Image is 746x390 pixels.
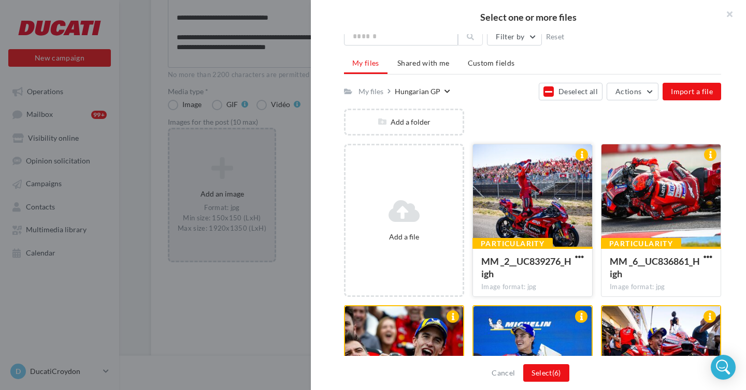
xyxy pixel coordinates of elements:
span: Actions [615,87,641,96]
button: Cancel [487,367,519,379]
div: My files [358,86,383,97]
button: Reset [542,31,569,43]
button: Filter by [487,28,541,46]
div: Add a file [350,232,458,242]
span: My files [352,58,379,67]
h2: Select one or more files [327,12,729,22]
span: Shared with me [397,58,450,67]
div: Open Intercom Messenger [711,355,736,380]
div: Hungarian GP [395,86,440,97]
span: MM _6__UC836861_High [610,256,700,279]
button: Select(6) [523,364,569,382]
span: Import a file [671,87,713,96]
span: (6) [552,368,561,377]
div: Particularity [601,238,681,249]
div: Add a folder [346,117,463,127]
div: Image format: jpg [610,282,712,292]
button: Import a file [663,83,721,100]
button: Actions [607,83,658,100]
span: Custom fields [468,58,515,67]
button: Deselect all [539,83,602,100]
div: Particularity [472,238,553,249]
div: Image format: jpg [481,282,584,292]
span: MM _2__UC839276_High [481,256,571,279]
